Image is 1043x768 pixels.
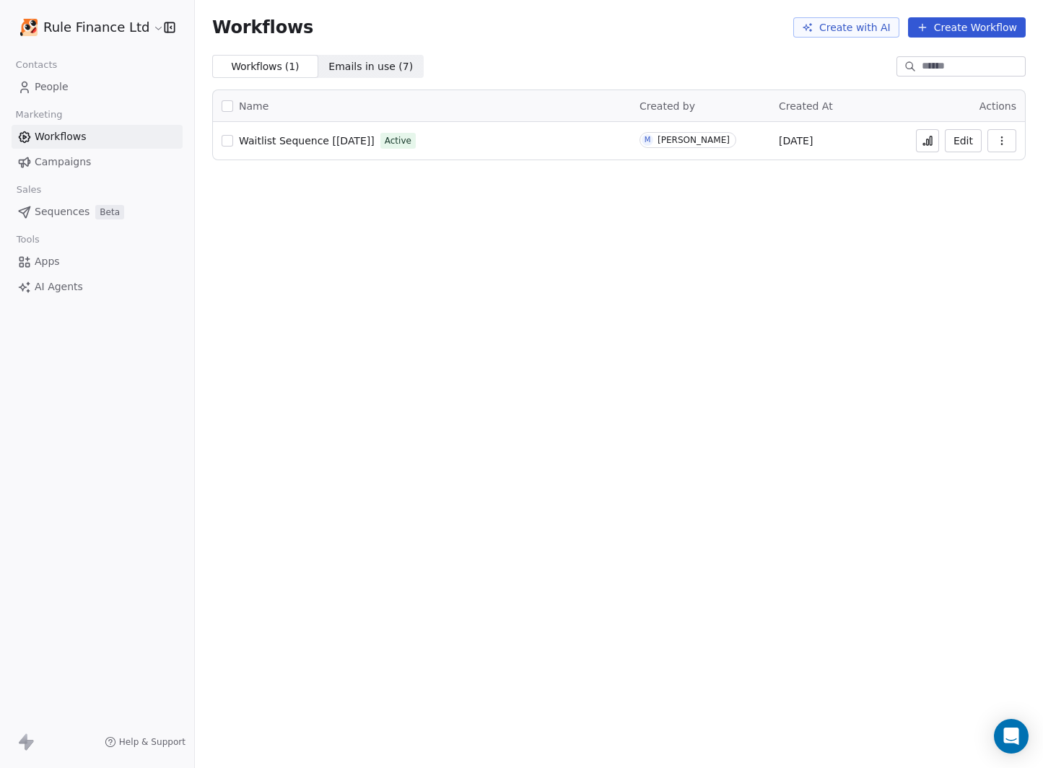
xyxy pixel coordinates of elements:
span: Help & Support [119,736,186,748]
span: AI Agents [35,279,83,294]
a: AI Agents [12,275,183,299]
button: Edit [945,129,982,152]
button: Rule Finance Ltd [17,15,154,40]
span: Sequences [35,204,90,219]
span: Marketing [9,104,69,126]
span: [DATE] [779,134,813,148]
span: Tools [10,229,45,250]
span: Beta [95,205,124,219]
span: Campaigns [35,154,91,170]
a: Apps [12,250,183,274]
span: Waitlist Sequence [[DATE]] [239,135,375,147]
span: Apps [35,254,60,269]
span: Created by [640,100,695,112]
button: Create Workflow [908,17,1026,38]
a: Waitlist Sequence [[DATE]] [239,134,375,148]
span: Contacts [9,54,64,76]
span: Rule Finance Ltd [43,18,149,37]
a: Workflows [12,125,183,149]
a: People [12,75,183,99]
div: M [645,134,651,146]
span: Actions [979,100,1016,112]
div: [PERSON_NAME] [658,135,730,145]
span: Workflows [212,17,313,38]
button: Create with AI [793,17,899,38]
span: Active [385,134,411,147]
div: Open Intercom Messenger [994,719,1029,754]
span: Emails in use ( 7 ) [328,59,413,74]
span: People [35,79,69,95]
img: app-icon-nutty-512.png [20,19,38,36]
a: SequencesBeta [12,200,183,224]
span: Workflows [35,129,87,144]
a: Help & Support [105,736,186,748]
span: Created At [779,100,833,112]
span: Sales [10,179,48,201]
a: Campaigns [12,150,183,174]
span: Name [239,99,269,114]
